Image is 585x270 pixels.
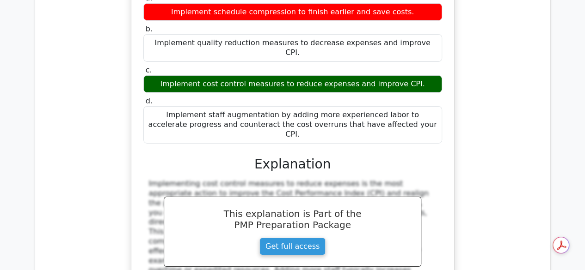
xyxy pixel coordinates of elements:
a: Get full access [259,238,326,255]
div: Implement quality reduction measures to decrease expenses and improve CPI. [143,34,442,62]
div: Implement cost control measures to reduce expenses and improve CPI. [143,75,442,93]
span: c. [146,66,152,74]
span: b. [146,24,153,33]
div: Implement staff augmentation by adding more experienced labor to accelerate progress and countera... [143,106,442,143]
div: Implement schedule compression to finish earlier and save costs. [143,3,442,21]
span: d. [146,96,153,105]
h3: Explanation [149,156,437,172]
